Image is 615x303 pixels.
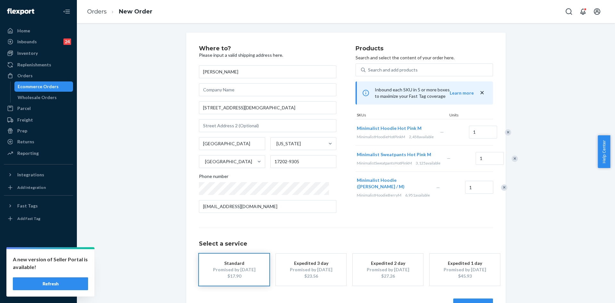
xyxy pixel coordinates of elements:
img: Flexport logo [7,8,34,15]
button: Minimalist Hoodie ([PERSON_NAME] / M) [357,177,429,190]
div: $17.90 [209,273,260,279]
a: Orders [87,8,107,15]
div: SKUs [356,112,448,119]
button: Open notifications [577,5,589,18]
div: [US_STATE] [276,140,301,147]
div: Integrations [17,172,44,178]
div: Reporting [17,150,39,156]
span: 2,458 available [409,134,434,139]
div: [GEOGRAPHIC_DATA] [205,158,252,165]
div: Fast Tags [17,203,38,209]
div: Returns [17,139,34,145]
div: Inventory [17,50,38,56]
p: Search and select the content of your order here. [356,55,493,61]
input: Email (Only Required for International) [199,200,336,213]
input: Quantity [469,126,497,139]
button: Close Navigation [60,5,73,18]
input: Quantity [465,181,493,194]
div: Prep [17,128,27,134]
div: $23.56 [285,273,337,279]
div: Add Fast Tag [17,216,40,221]
a: Freight [4,115,73,125]
input: Street Address [199,101,336,114]
input: ZIP Code [270,155,337,168]
a: Parcel [4,103,73,114]
a: Replenishments [4,60,73,70]
div: Expedited 3 day [285,260,337,266]
span: Minimalist Hoodie ([PERSON_NAME] / M) [357,177,405,189]
div: Remove Item [512,156,518,162]
div: Promised by [DATE] [362,266,414,273]
span: MinimalistHoodieBerryM [357,193,401,198]
div: Expedited 1 day [439,260,490,266]
div: Remove Item [505,129,511,136]
div: Promised by [DATE] [285,266,337,273]
a: Inbounds24 [4,37,73,47]
button: Minimalist Sweatpants Hot Pink M [357,151,431,158]
button: Expedited 1 dayPromised by [DATE]$45.93 [430,254,500,286]
a: Add Fast Tag [4,214,73,224]
div: Add Integration [17,185,46,190]
span: Phone number [199,173,228,182]
a: Wholesale Orders [14,92,73,103]
div: Wholesale Orders [18,94,57,101]
div: $27.26 [362,273,414,279]
a: Inventory [4,48,73,58]
div: Expedited 2 day [362,260,414,266]
span: — [436,185,440,190]
h2: Products [356,46,493,52]
a: Add Integration [4,182,73,193]
div: Promised by [DATE] [439,266,490,273]
span: 6,951 available [405,193,430,198]
div: Home [17,28,30,34]
a: Returns [4,137,73,147]
div: $45.93 [439,273,490,279]
button: Expedited 3 dayPromised by [DATE]$23.56 [276,254,346,286]
input: [US_STATE] [276,140,276,147]
div: Units [448,112,477,119]
h1: Select a service [199,241,493,247]
div: Ecommerce Orders [18,83,59,90]
span: MinimalistSweatpantsHotPinkM [357,161,412,165]
button: Refresh [13,277,88,290]
input: [GEOGRAPHIC_DATA] [204,158,205,165]
span: Minimalist Sweatpants Hot Pink M [357,152,431,157]
input: First & Last Name [199,65,336,78]
button: Expedited 2 dayPromised by [DATE]$27.26 [353,254,423,286]
span: MinimalistHoodieHotPinkM [357,134,405,139]
button: Minimalist Hoodie Hot Pink M [357,125,422,131]
div: Replenishments [17,62,51,68]
div: Freight [17,117,33,123]
span: — [447,156,451,161]
a: Orders [4,71,73,81]
span: — [440,129,444,135]
p: A new version of Seller Portal is available! [13,256,88,271]
div: Remove Item [501,184,507,191]
input: Company Name [199,83,336,96]
a: Prep [4,126,73,136]
div: Inbound each SKU in 5 or more boxes to maximize your Fast Tag coverage [356,81,493,105]
a: Settings [4,252,73,263]
a: New Order [119,8,152,15]
button: Fast Tags [4,201,73,211]
span: 3,125 available [416,161,440,165]
button: Give Feedback [4,285,73,295]
div: Orders [17,72,33,79]
a: Help Center [4,274,73,284]
div: Inbounds [17,38,37,45]
button: close [479,89,485,96]
a: Talk to Support [4,263,73,274]
div: Search and add products [368,67,418,73]
button: Open account menu [591,5,603,18]
h2: Where to? [199,46,336,52]
button: Integrations [4,170,73,180]
button: StandardPromised by [DATE]$17.90 [199,254,269,286]
a: Ecommerce Orders [14,81,73,92]
div: Parcel [17,105,31,112]
button: Help Center [598,135,610,168]
div: Promised by [DATE] [209,266,260,273]
ol: breadcrumbs [82,2,158,21]
a: Reporting [4,148,73,158]
p: Please input a valid shipping address here. [199,52,336,58]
